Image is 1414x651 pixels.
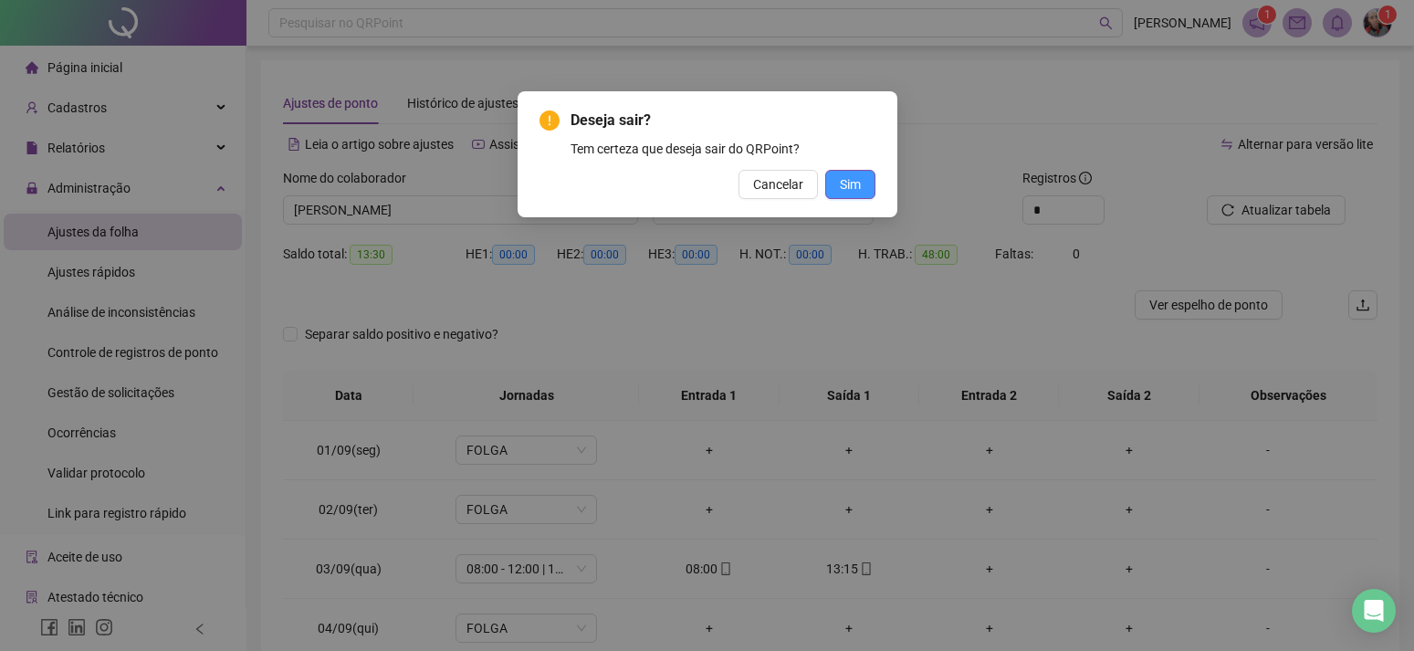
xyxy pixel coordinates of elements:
span: Cancelar [753,174,803,194]
span: Sim [840,174,861,194]
span: exclamation-circle [539,110,560,131]
button: Sim [825,170,875,199]
button: Cancelar [738,170,818,199]
div: Open Intercom Messenger [1352,589,1396,633]
div: Tem certeza que deseja sair do QRPoint? [571,139,875,159]
span: Deseja sair? [571,110,875,131]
